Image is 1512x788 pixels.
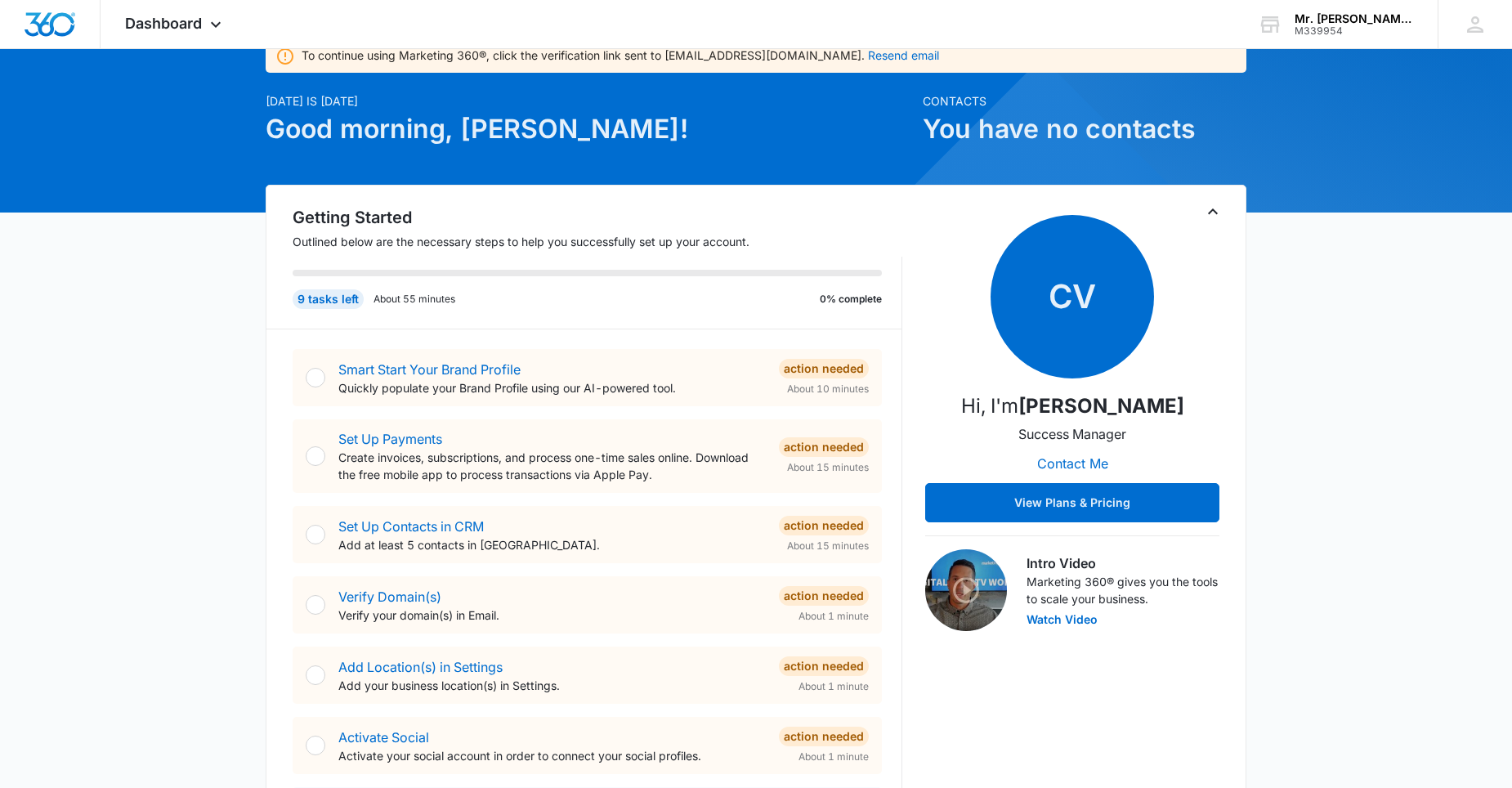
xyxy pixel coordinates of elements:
[798,750,869,764] span: About 1 minute
[338,379,766,396] p: Quickly populate your Brand Profile using our AI-powered tool.
[302,47,939,64] div: To continue using Marketing 360®, click the verification link sent to [EMAIL_ADDRESS][DOMAIN_NAME].
[787,382,869,396] span: About 10 minutes
[923,92,1246,110] p: Contacts
[787,460,869,475] span: About 15 minutes
[779,656,869,676] div: Action Needed
[338,449,766,483] p: Create invoices, subscriptions, and process one-time sales online. Download the free mobile app t...
[1027,614,1098,625] button: Watch Video
[923,110,1246,149] h1: You have no contacts
[374,292,455,307] p: About 55 minutes
[1018,424,1126,444] p: Success Manager
[338,431,442,447] a: Set Up Payments
[1018,394,1184,418] strong: [PERSON_NAME]
[798,679,869,694] span: About 1 minute
[779,586,869,606] div: Action Needed
[338,536,766,553] p: Add at least 5 contacts in [GEOGRAPHIC_DATA].
[991,215,1154,378] span: Cv
[925,483,1219,522] button: View Plans & Pricing
[1027,553,1219,573] h3: Intro Video
[961,392,1184,421] p: Hi, I'm
[779,437,869,457] div: Action Needed
[293,205,902,230] h2: Getting Started
[779,516,869,535] div: Action Needed
[338,747,766,764] p: Activate your social account in order to connect your social profiles.
[293,289,364,309] div: 9 tasks left
[1021,444,1125,483] button: Contact Me
[125,15,202,32] span: Dashboard
[338,518,484,535] a: Set Up Contacts in CRM
[293,233,902,250] p: Outlined below are the necessary steps to help you successfully set up your account.
[338,659,503,675] a: Add Location(s) in Settings
[266,92,913,110] p: [DATE] is [DATE]
[787,539,869,553] span: About 15 minutes
[1295,12,1414,25] div: account name
[338,677,766,694] p: Add your business location(s) in Settings.
[1203,202,1223,222] button: Toggle Collapse
[266,110,913,149] h1: Good morning, [PERSON_NAME]!
[1027,573,1219,607] p: Marketing 360® gives you the tools to scale your business.
[925,549,1007,631] img: Intro Video
[338,589,441,605] a: Verify Domain(s)
[779,727,869,746] div: Action Needed
[779,359,869,378] div: Action Needed
[338,729,429,745] a: Activate Social
[1295,25,1414,37] div: account id
[798,609,869,624] span: About 1 minute
[820,292,882,307] p: 0% complete
[868,50,939,61] button: Resend email
[338,607,766,624] p: Verify your domain(s) in Email.
[338,361,521,378] a: Smart Start Your Brand Profile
